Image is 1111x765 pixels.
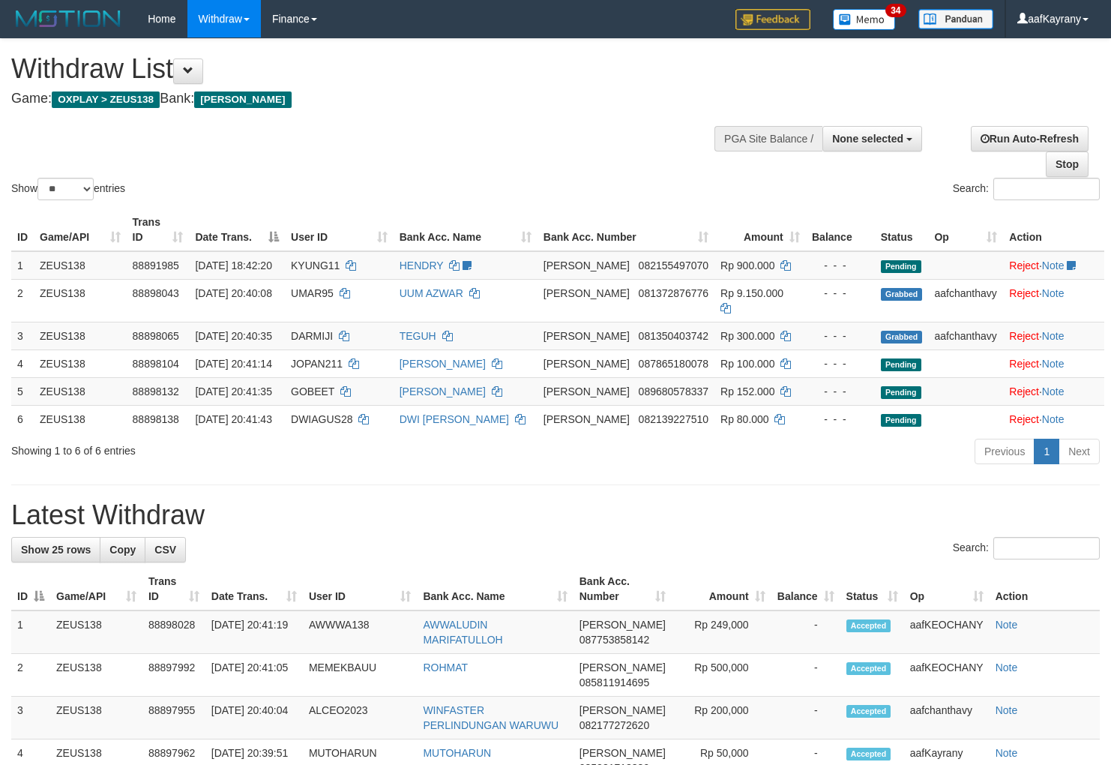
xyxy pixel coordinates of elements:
a: Next [1059,439,1100,464]
td: ALCEO2023 [303,697,417,739]
span: [DATE] 18:42:20 [195,259,271,271]
img: Feedback.jpg [735,9,810,30]
td: ZEUS138 [34,251,127,280]
a: Note [1042,358,1065,370]
a: Previous [975,439,1035,464]
span: Pending [881,386,921,399]
td: aafchanthavy [928,322,1003,349]
span: Copy [109,544,136,556]
span: Copy 087753858142 to clipboard [579,634,649,646]
th: Balance: activate to sort column ascending [771,568,840,610]
td: · [1003,405,1104,433]
span: DARMIJI [291,330,333,342]
a: Note [1042,287,1065,299]
span: Rp 300.000 [720,330,774,342]
a: Reject [1009,287,1039,299]
span: Copy 089680578337 to clipboard [639,385,708,397]
th: Bank Acc. Number: activate to sort column ascending [573,568,672,610]
td: · [1003,377,1104,405]
a: 1 [1034,439,1059,464]
span: Rp 100.000 [720,358,774,370]
span: DWIAGUS28 [291,413,352,425]
span: Show 25 rows [21,544,91,556]
span: Accepted [846,748,891,760]
th: ID: activate to sort column descending [11,568,50,610]
td: 6 [11,405,34,433]
div: - - - [812,356,869,371]
th: Action [990,568,1100,610]
td: · [1003,322,1104,349]
td: · [1003,279,1104,322]
span: CSV [154,544,176,556]
td: - [771,610,840,654]
span: None selected [832,133,903,145]
a: CSV [145,537,186,562]
span: KYUNG11 [291,259,340,271]
td: MEMEKBAUU [303,654,417,697]
th: User ID: activate to sort column ascending [285,208,394,251]
label: Search: [953,178,1100,200]
th: Bank Acc. Name: activate to sort column ascending [394,208,538,251]
td: - [771,654,840,697]
td: ZEUS138 [50,697,142,739]
span: Rp 900.000 [720,259,774,271]
a: HENDRY [400,259,444,271]
td: aafKEOCHANY [904,654,990,697]
span: [PERSON_NAME] [544,385,630,397]
td: 3 [11,322,34,349]
td: ZEUS138 [50,610,142,654]
td: [DATE] 20:41:05 [205,654,303,697]
a: Reject [1009,385,1039,397]
label: Search: [953,537,1100,559]
span: Accepted [846,619,891,632]
span: [PERSON_NAME] [544,358,630,370]
img: panduan.png [918,9,993,29]
div: Showing 1 to 6 of 6 entries [11,437,452,458]
a: Note [1042,330,1065,342]
span: 88898132 [133,385,179,397]
div: - - - [812,286,869,301]
span: [DATE] 20:41:43 [195,413,271,425]
a: MUTOHARUN [423,747,491,759]
img: Button%20Memo.svg [833,9,896,30]
span: Copy 085811914695 to clipboard [579,676,649,688]
input: Search: [993,537,1100,559]
span: Rp 80.000 [720,413,769,425]
td: ZEUS138 [50,654,142,697]
td: AWWWA138 [303,610,417,654]
th: User ID: activate to sort column ascending [303,568,417,610]
td: aafKEOCHANY [904,610,990,654]
th: Amount: activate to sort column ascending [672,568,771,610]
td: Rp 500,000 [672,654,771,697]
span: 88898043 [133,287,179,299]
a: WINFASTER PERLINDUNGAN WARUWU [423,704,558,731]
th: Date Trans.: activate to sort column descending [189,208,285,251]
span: Copy 082155497070 to clipboard [639,259,708,271]
td: 2 [11,279,34,322]
a: Note [996,619,1018,631]
td: 88897955 [142,697,205,739]
h1: Withdraw List [11,54,726,84]
td: [DATE] 20:40:04 [205,697,303,739]
span: [PERSON_NAME] [579,747,666,759]
span: Pending [881,260,921,273]
span: Copy 087865180078 to clipboard [639,358,708,370]
a: TEGUH [400,330,436,342]
span: 88898065 [133,330,179,342]
span: Copy 081372876776 to clipboard [639,287,708,299]
span: Accepted [846,705,891,718]
a: Note [1042,413,1065,425]
span: [DATE] 20:41:14 [195,358,271,370]
span: Copy 082139227510 to clipboard [639,413,708,425]
td: 88897992 [142,654,205,697]
span: UMAR95 [291,287,334,299]
div: - - - [812,258,869,273]
td: · [1003,349,1104,377]
a: Reject [1009,259,1039,271]
img: MOTION_logo.png [11,7,125,30]
span: Rp 152.000 [720,385,774,397]
a: [PERSON_NAME] [400,358,486,370]
a: Stop [1046,151,1089,177]
td: ZEUS138 [34,377,127,405]
span: Grabbed [881,331,923,343]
